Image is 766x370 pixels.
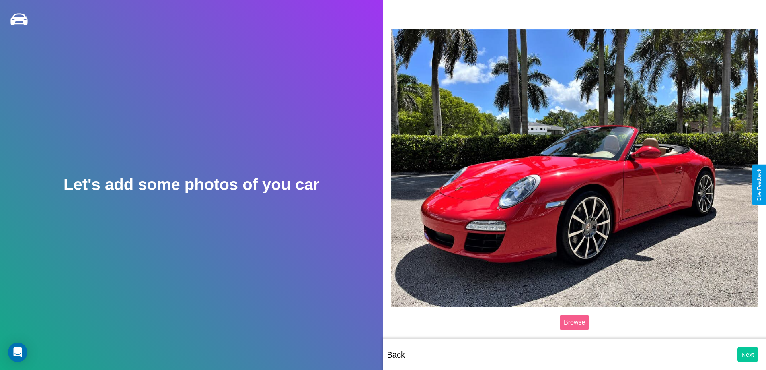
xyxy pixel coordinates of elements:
[64,176,319,194] h2: Let's add some photos of you car
[737,347,758,362] button: Next
[560,315,589,330] label: Browse
[391,29,758,306] img: posted
[387,347,405,362] p: Back
[8,343,27,362] div: Open Intercom Messenger
[756,169,762,201] div: Give Feedback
